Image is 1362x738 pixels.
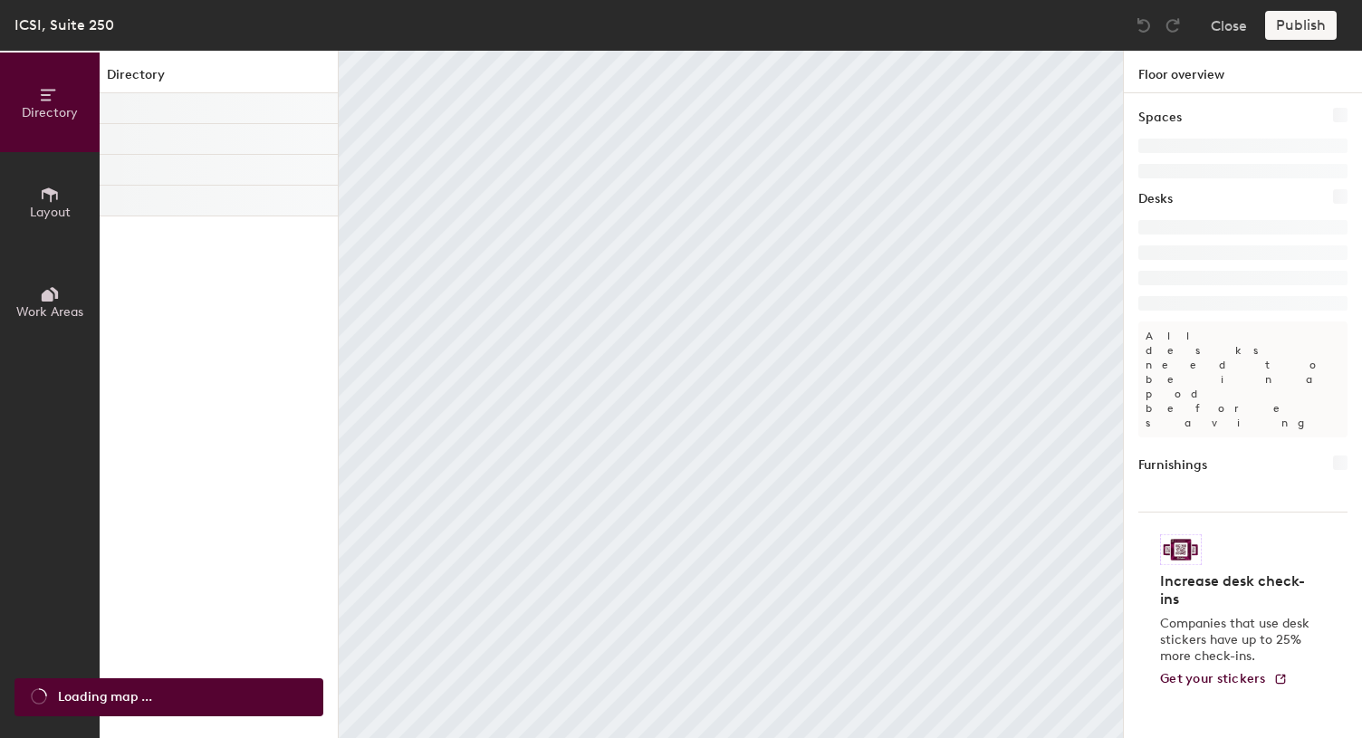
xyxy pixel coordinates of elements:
[1160,534,1202,565] img: Sticker logo
[1164,16,1182,34] img: Redo
[100,65,338,93] h1: Directory
[58,687,152,707] span: Loading map ...
[1160,572,1315,609] h4: Increase desk check-ins
[22,105,78,120] span: Directory
[30,205,71,220] span: Layout
[1138,321,1348,437] p: All desks need to be in a pod before saving
[1160,616,1315,665] p: Companies that use desk stickers have up to 25% more check-ins.
[1124,51,1362,93] h1: Floor overview
[1138,455,1207,475] h1: Furnishings
[1160,672,1288,687] a: Get your stickers
[16,304,83,320] span: Work Areas
[1135,16,1153,34] img: Undo
[14,14,114,36] div: ICSI, Suite 250
[1160,671,1266,686] span: Get your stickers
[1138,189,1173,209] h1: Desks
[1138,108,1182,128] h1: Spaces
[1211,11,1247,40] button: Close
[339,51,1123,738] canvas: Map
